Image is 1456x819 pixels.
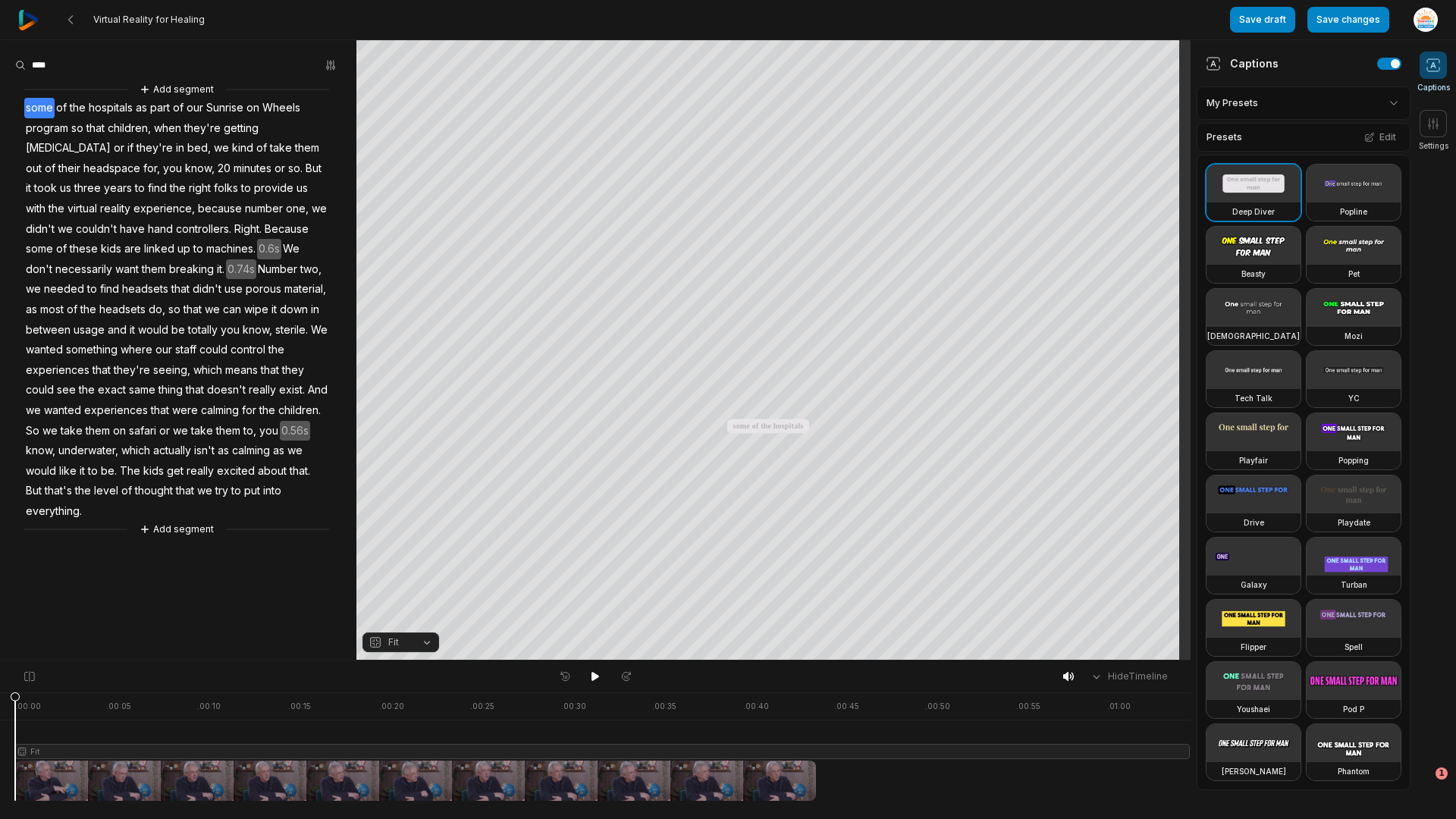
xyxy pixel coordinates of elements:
[170,320,187,340] span: be
[231,138,255,158] span: kind
[24,380,55,400] span: could
[86,461,99,482] span: to
[58,461,78,482] span: like
[98,300,147,320] span: headsets
[1345,330,1363,342] h3: Mozi
[199,400,240,421] span: calming
[24,340,64,360] span: wanted
[196,199,243,219] span: because
[230,481,243,501] span: to
[24,481,43,501] span: But
[226,259,256,280] span: 0.74s
[47,199,66,219] span: the
[1207,330,1300,342] h3: [DEMOGRAPHIC_DATA]
[1237,703,1270,715] h3: Youshaei
[136,320,170,340] span: would
[231,441,271,461] span: calming
[42,279,86,300] span: needed
[70,118,85,139] span: so
[1232,206,1275,218] h3: Deep Diver
[43,158,57,179] span: of
[267,340,286,360] span: the
[256,461,288,482] span: about
[43,481,74,501] span: that's
[1419,140,1448,152] span: Settings
[24,320,72,340] span: between
[186,138,212,158] span: bed,
[212,138,231,158] span: we
[1404,767,1441,804] iframe: Intercom live chat
[54,259,114,280] span: necessarily
[91,360,112,381] span: that
[1235,392,1272,404] h3: Tech Talk
[24,138,112,158] span: [MEDICAL_DATA]
[74,481,93,501] span: the
[271,441,286,461] span: as
[128,320,136,340] span: it
[205,98,245,118] span: Sunrise
[24,118,70,139] span: program
[86,279,99,300] span: to
[152,360,192,381] span: seeing,
[1436,767,1448,780] span: 1
[304,158,323,179] span: But
[1338,516,1370,529] h3: Playdate
[185,461,215,482] span: really
[127,421,158,441] span: safari
[176,239,192,259] span: up
[142,158,162,179] span: for,
[24,239,55,259] span: some
[78,461,86,482] span: it
[24,360,91,381] span: experiences
[136,521,217,538] button: Add segment
[99,199,132,219] span: reality
[1360,127,1401,147] button: Edit
[1417,82,1450,93] span: Captions
[56,219,74,240] span: we
[257,239,281,259] span: 0.6s
[157,380,184,400] span: thing
[79,300,98,320] span: the
[165,461,185,482] span: get
[184,158,216,179] span: know,
[241,320,274,340] span: know,
[206,380,247,400] span: doesn't
[146,219,174,240] span: hand
[288,461,312,482] span: that.
[143,239,176,259] span: linked
[219,320,241,340] span: you
[152,441,193,461] span: actually
[215,421,242,441] span: them
[222,118,260,139] span: getting
[309,300,321,320] span: in
[1419,110,1448,152] button: Settings
[83,400,149,421] span: experiences
[127,380,157,400] span: same
[106,320,128,340] span: and
[24,461,58,482] span: would
[126,138,135,158] span: if
[281,360,306,381] span: they
[295,178,309,199] span: us
[1197,123,1410,152] div: Presets
[1307,7,1389,33] button: Save changes
[1197,86,1410,120] div: My Presets
[299,259,323,280] span: two,
[174,138,186,158] span: in
[221,300,243,320] span: can
[66,199,99,219] span: virtual
[133,481,174,501] span: thought
[247,380,278,400] span: really
[1241,579,1267,591] h3: Galaxy
[185,98,205,118] span: our
[1345,641,1363,653] h3: Spell
[1340,206,1367,218] h3: Popline
[278,300,309,320] span: down
[277,400,322,421] span: children.
[102,178,133,199] span: years
[1417,52,1450,93] button: Captions
[74,219,118,240] span: couldn't
[187,178,212,199] span: right
[24,219,56,240] span: didn't
[93,14,205,26] span: Virtual Reality for Healing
